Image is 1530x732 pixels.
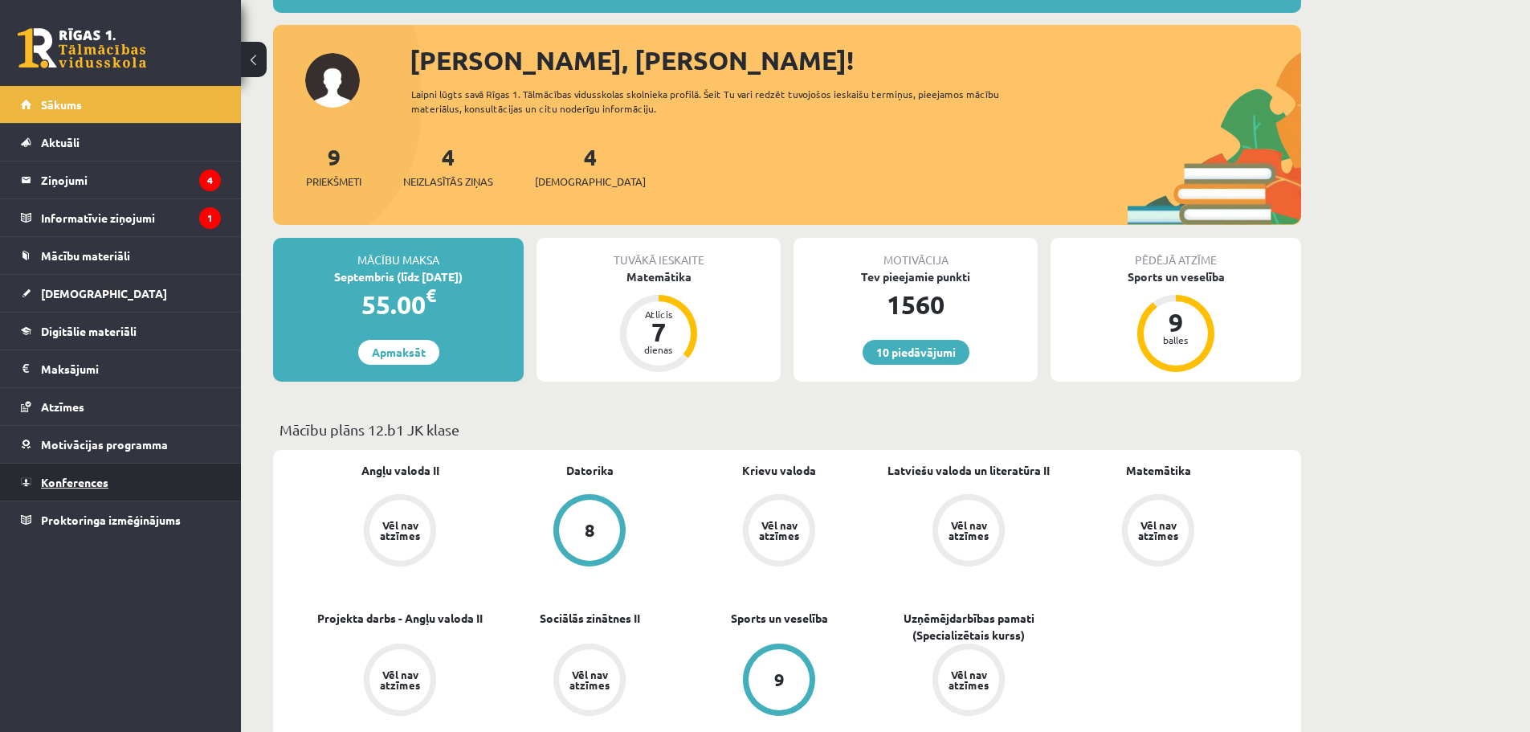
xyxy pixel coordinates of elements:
[41,350,221,387] legend: Maksājumi
[411,87,1028,116] div: Laipni lūgts savā Rīgas 1. Tālmācības vidusskolas skolnieka profilā. Šeit Tu vari redzēt tuvojošo...
[41,324,137,338] span: Digitālie materiāli
[41,286,167,301] span: [DEMOGRAPHIC_DATA]
[634,309,683,319] div: Atlicis
[684,644,874,719] a: 9
[684,494,874,570] a: Vēl nav atzīmes
[1152,309,1200,335] div: 9
[794,238,1038,268] div: Motivācija
[21,86,221,123] a: Sākums
[774,671,785,689] div: 9
[1063,494,1253,570] a: Vēl nav atzīmes
[874,610,1063,644] a: Uzņēmējdarbības pamati (Specializētais kurss)
[410,41,1301,80] div: [PERSON_NAME], [PERSON_NAME]!
[41,248,130,263] span: Mācību materiāli
[377,520,422,541] div: Vēl nav atzīmes
[21,199,221,236] a: Informatīvie ziņojumi1
[279,419,1295,440] p: Mācību plāns 12.b1 JK klase
[21,426,221,463] a: Motivācijas programma
[41,513,181,527] span: Proktoringa izmēģinājums
[403,142,493,190] a: 4Neizlasītās ziņas
[41,437,168,452] span: Motivācijas programma
[535,174,646,190] span: [DEMOGRAPHIC_DATA]
[18,28,146,68] a: Rīgas 1. Tālmācības vidusskola
[41,162,221,198] legend: Ziņojumi
[21,237,221,274] a: Mācību materiāli
[567,669,612,690] div: Vēl nav atzīmes
[306,174,361,190] span: Priekšmeti
[361,462,439,479] a: Angļu valoda II
[585,521,595,539] div: 8
[305,494,495,570] a: Vēl nav atzīmes
[199,207,221,229] i: 1
[377,669,422,690] div: Vēl nav atzīmes
[41,97,82,112] span: Sākums
[634,345,683,354] div: dienas
[306,142,361,190] a: 9Priekšmeti
[273,238,524,268] div: Mācību maksa
[21,162,221,198] a: Ziņojumi4
[863,340,969,365] a: 10 piedāvājumi
[874,494,1063,570] a: Vēl nav atzīmes
[1051,238,1301,268] div: Pēdējā atzīme
[41,399,84,414] span: Atzīmes
[358,340,439,365] a: Apmaksāt
[1136,520,1181,541] div: Vēl nav atzīmes
[21,464,221,501] a: Konferences
[874,644,1063,719] a: Vēl nav atzīmes
[1051,268,1301,285] div: Sports un veselība
[41,475,108,489] span: Konferences
[41,199,221,236] legend: Informatīvie ziņojumi
[946,520,991,541] div: Vēl nav atzīmes
[21,388,221,425] a: Atzīmes
[537,268,781,374] a: Matemātika Atlicis 7 dienas
[305,644,495,719] a: Vēl nav atzīmes
[426,284,436,307] span: €
[495,644,684,719] a: Vēl nav atzīmes
[273,268,524,285] div: Septembris (līdz [DATE])
[21,124,221,161] a: Aktuāli
[535,142,646,190] a: 4[DEMOGRAPHIC_DATA]
[731,610,828,627] a: Sports un veselība
[273,285,524,324] div: 55.00
[537,268,781,285] div: Matemātika
[41,135,80,149] span: Aktuāli
[634,319,683,345] div: 7
[21,275,221,312] a: [DEMOGRAPHIC_DATA]
[794,268,1038,285] div: Tev pieejamie punkti
[495,494,684,570] a: 8
[794,285,1038,324] div: 1560
[1126,462,1191,479] a: Matemātika
[757,520,802,541] div: Vēl nav atzīmes
[566,462,614,479] a: Datorika
[21,313,221,350] a: Digitālie materiāli
[946,669,991,690] div: Vēl nav atzīmes
[537,238,781,268] div: Tuvākā ieskaite
[21,501,221,538] a: Proktoringa izmēģinājums
[317,610,483,627] a: Projekta darbs - Angļu valoda II
[540,610,640,627] a: Sociālās zinātnes II
[1051,268,1301,374] a: Sports un veselība 9 balles
[1152,335,1200,345] div: balles
[887,462,1050,479] a: Latviešu valoda un literatūra II
[742,462,816,479] a: Krievu valoda
[199,170,221,191] i: 4
[403,174,493,190] span: Neizlasītās ziņas
[21,350,221,387] a: Maksājumi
